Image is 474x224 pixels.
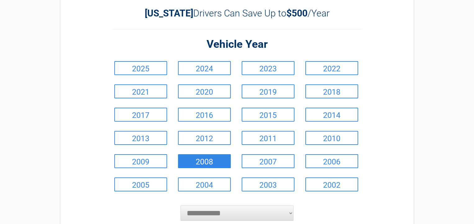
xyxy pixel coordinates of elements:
[114,84,167,98] a: 2021
[178,154,231,168] a: 2008
[178,61,231,75] a: 2024
[305,154,358,168] a: 2006
[242,61,294,75] a: 2023
[305,177,358,191] a: 2002
[114,61,167,75] a: 2025
[178,84,231,98] a: 2020
[178,131,231,145] a: 2012
[242,177,294,191] a: 2003
[114,154,167,168] a: 2009
[178,108,231,122] a: 2016
[114,131,167,145] a: 2013
[113,8,361,19] h2: Drivers Can Save Up to /Year
[242,131,294,145] a: 2011
[305,84,358,98] a: 2018
[305,108,358,122] a: 2014
[305,131,358,145] a: 2010
[114,177,167,191] a: 2005
[113,37,361,52] h2: Vehicle Year
[178,177,231,191] a: 2004
[145,8,193,19] b: [US_STATE]
[242,84,294,98] a: 2019
[242,108,294,122] a: 2015
[305,61,358,75] a: 2022
[114,108,167,122] a: 2017
[286,8,308,19] b: $500
[242,154,294,168] a: 2007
